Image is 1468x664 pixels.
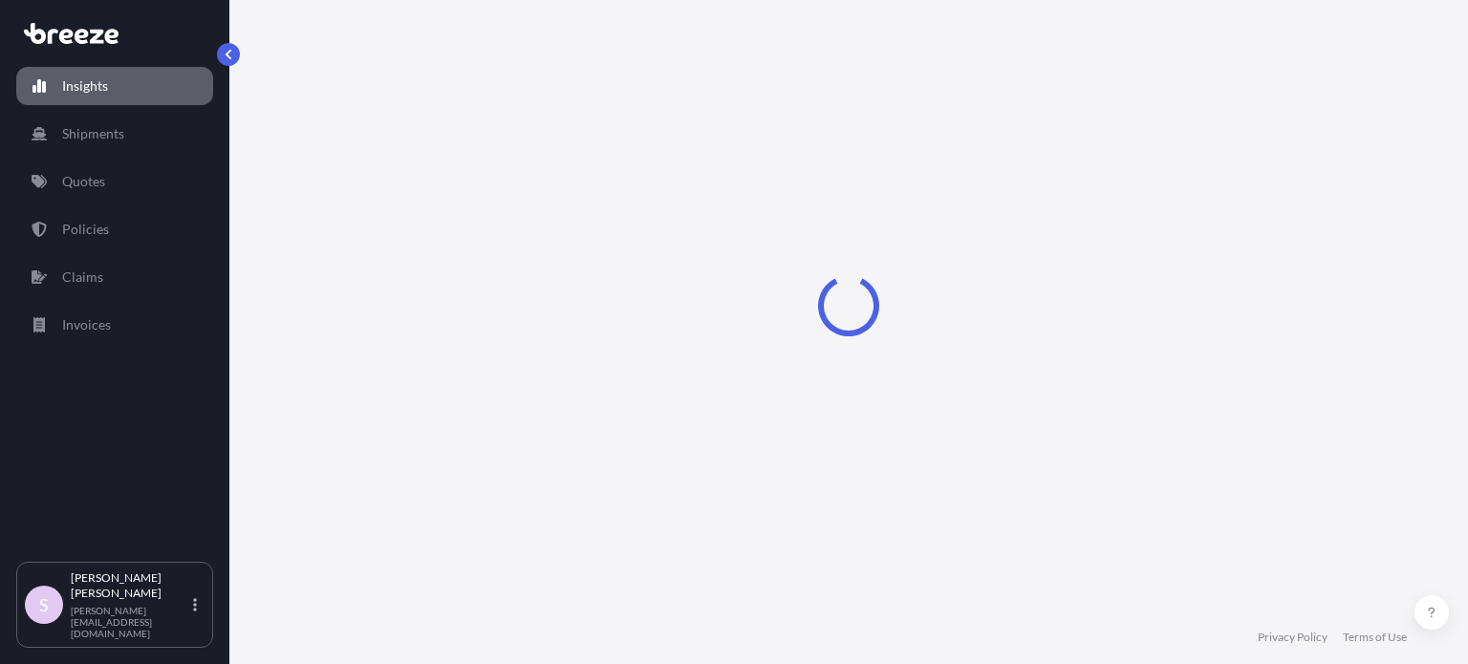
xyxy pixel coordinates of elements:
[16,306,213,344] a: Invoices
[62,268,103,287] p: Claims
[1343,630,1407,645] a: Terms of Use
[62,220,109,239] p: Policies
[1258,630,1328,645] a: Privacy Policy
[39,595,49,614] span: S
[62,76,108,96] p: Insights
[62,124,124,143] p: Shipments
[16,115,213,153] a: Shipments
[62,315,111,334] p: Invoices
[16,258,213,296] a: Claims
[71,570,189,601] p: [PERSON_NAME] [PERSON_NAME]
[16,67,213,105] a: Insights
[16,210,213,248] a: Policies
[71,605,189,639] p: [PERSON_NAME][EMAIL_ADDRESS][DOMAIN_NAME]
[16,162,213,201] a: Quotes
[62,172,105,191] p: Quotes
